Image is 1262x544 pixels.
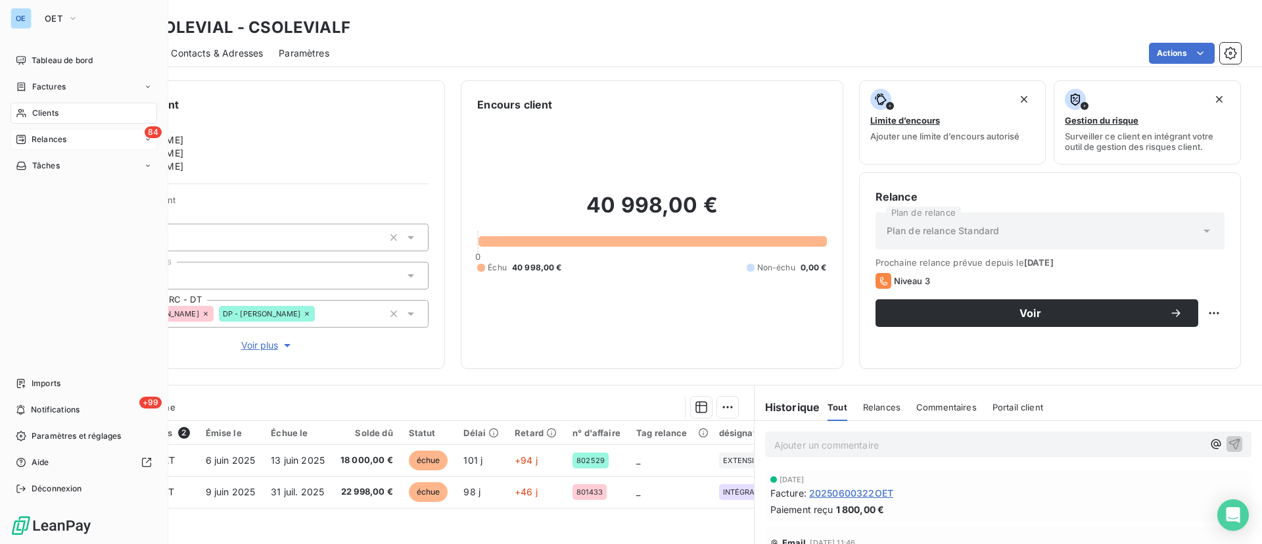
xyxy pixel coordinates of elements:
[488,262,507,274] span: Échu
[271,428,325,438] div: Échue le
[171,47,263,60] span: Contacts & Adresses
[573,428,620,438] div: n° d'affaire
[31,404,80,416] span: Notifications
[894,276,930,286] span: Niveau 3
[770,486,806,500] span: Facture :
[32,160,60,172] span: Tâches
[32,55,93,66] span: Tableau de bord
[576,488,603,496] span: 801433
[223,310,301,318] span: DP - [PERSON_NAME]
[723,457,781,464] span: EXTENSION DU CHARGEMENT VRAC
[859,80,1046,164] button: Limite d’encoursAjouter une limite d’encours autorisé
[870,115,940,126] span: Limite d’encours
[1217,499,1249,531] div: Open Intercom Messenger
[780,476,805,483] span: [DATE]
[477,97,552,112] h6: Encours client
[891,308,1169,318] span: Voir
[475,251,480,262] span: 0
[11,515,92,536] img: Logo LeanPay
[636,486,640,497] span: _
[106,195,429,213] span: Propriétés Client
[636,428,703,438] div: Tag relance
[340,454,393,467] span: 18 000,00 €
[576,457,605,464] span: 802529
[515,486,538,497] span: +46 j
[463,455,482,466] span: 101 j
[636,455,640,466] span: _
[145,126,162,138] span: 84
[723,488,781,496] span: INTÉGRATION CAPEL DANS [GEOGRAPHIC_DATA]
[757,262,795,274] span: Non-échu
[340,485,393,499] span: 22 998,00 €
[409,451,448,470] span: échue
[11,8,32,29] div: OE
[139,397,162,408] span: +99
[1024,257,1054,268] span: [DATE]
[116,16,350,39] h3: SAS SOLEVIAL - CSOLEVIALF
[340,428,393,438] div: Solde dû
[863,402,900,412] span: Relances
[32,81,66,93] span: Factures
[515,428,557,438] div: Retard
[515,455,538,466] span: +94 j
[206,428,256,438] div: Émise le
[206,486,256,497] span: 9 juin 2025
[279,47,329,60] span: Paramètres
[271,455,325,466] span: 13 juin 2025
[178,427,190,439] span: 2
[315,308,325,320] input: Ajouter une valeur
[916,402,977,412] span: Commentaires
[32,483,82,495] span: Déconnexion
[106,338,429,353] button: Voir plus
[993,402,1043,412] span: Portail client
[876,299,1198,327] button: Voir
[241,339,294,352] span: Voir plus
[1149,43,1215,64] button: Actions
[32,430,121,442] span: Paramètres et réglages
[770,503,833,516] span: Paiement reçu
[876,257,1225,268] span: Prochaine relance prévue depuis le
[512,262,562,274] span: 40 998,00 €
[45,13,62,24] span: OET
[409,428,448,438] div: Statut
[32,378,60,389] span: Imports
[463,486,480,497] span: 98 j
[409,482,448,502] span: échue
[206,455,256,466] span: 6 juin 2025
[887,224,1000,237] span: Plan de relance Standard
[1065,131,1230,152] span: Surveiller ce client en intégrant votre outil de gestion des risques client.
[1054,80,1241,164] button: Gestion du risqueSurveiller ce client en intégrant votre outil de gestion des risques client.
[1065,115,1138,126] span: Gestion du risque
[271,486,324,497] span: 31 juil. 2025
[32,457,49,468] span: Aide
[836,503,885,516] span: 1 800,00 €
[755,399,820,415] h6: Historique
[870,131,1019,141] span: Ajouter une limite d’encours autorisé
[809,486,893,500] span: 20250600322OET
[801,262,827,274] span: 0,00 €
[477,192,826,232] h2: 40 998,00 €
[463,428,499,438] div: Délai
[876,189,1225,205] h6: Relance
[32,107,58,119] span: Clients
[80,97,429,112] h6: Informations client
[719,428,785,438] div: désignation
[828,402,847,412] span: Tout
[32,134,66,145] span: Relances
[11,452,157,473] a: Aide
